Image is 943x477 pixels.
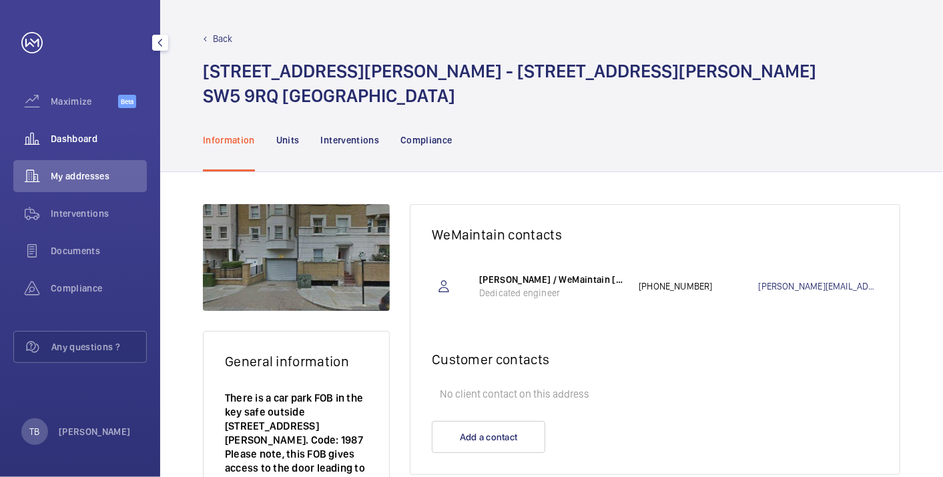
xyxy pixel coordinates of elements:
[203,133,255,147] p: Information
[51,207,147,220] span: Interventions
[432,351,878,368] h2: Customer contacts
[276,133,300,147] p: Units
[321,133,380,147] p: Interventions
[51,169,147,183] span: My addresses
[432,226,878,243] h2: WeMaintain contacts
[51,244,147,258] span: Documents
[203,59,816,108] h1: [STREET_ADDRESS][PERSON_NAME] - [STREET_ADDRESS][PERSON_NAME] SW5 9RQ [GEOGRAPHIC_DATA]
[639,280,758,293] p: [PHONE_NUMBER]
[479,286,625,300] p: Dedicated engineer
[51,132,147,145] span: Dashboard
[118,95,136,108] span: Beta
[432,381,878,408] p: No client contact on this address
[59,425,131,438] p: [PERSON_NAME]
[213,32,233,45] p: Back
[51,282,147,295] span: Compliance
[225,353,368,370] h2: General information
[432,421,545,453] button: Add a contact
[400,133,452,147] p: Compliance
[479,273,625,286] p: [PERSON_NAME] / WeMaintain [GEOGRAPHIC_DATA]
[51,340,146,354] span: Any questions ?
[29,425,39,438] p: TB
[759,280,878,293] a: [PERSON_NAME][EMAIL_ADDRESS][DOMAIN_NAME]
[51,95,118,108] span: Maximize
